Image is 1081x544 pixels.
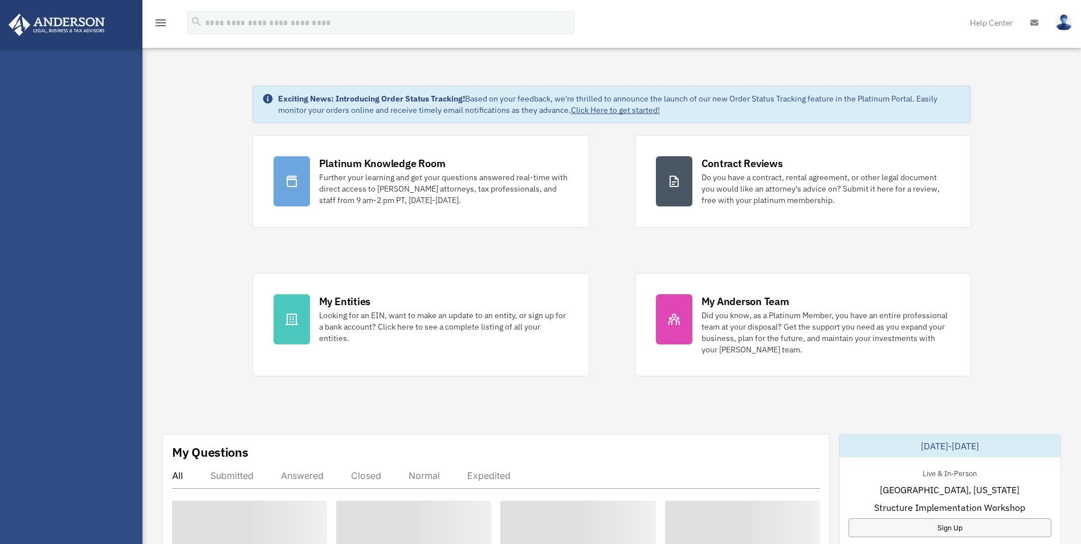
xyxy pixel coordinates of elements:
[701,294,789,308] div: My Anderson Team
[319,310,568,344] div: Looking for an EIN, want to make an update to an entity, or sign up for a bank account? Click her...
[172,444,248,461] div: My Questions
[913,466,986,478] div: Live & In-Person
[635,135,972,228] a: Contract Reviews Do you have a contract, rental agreement, or other legal document you would like...
[210,470,254,481] div: Submitted
[635,273,972,376] a: My Anderson Team Did you know, as a Platinum Member, you have an entire professional team at your...
[252,135,589,228] a: Platinum Knowledge Room Further your learning and get your questions answered real-time with dire...
[467,470,511,481] div: Expedited
[701,310,951,355] div: Did you know, as a Platinum Member, you have an entire professional team at your disposal? Get th...
[1055,14,1072,31] img: User Pic
[701,156,783,170] div: Contract Reviews
[874,501,1025,514] span: Structure Implementation Workshop
[172,470,183,481] div: All
[5,14,108,36] img: Anderson Advisors Platinum Portal
[571,105,660,115] a: Click Here to get started!
[319,172,568,206] div: Further your learning and get your questions answered real-time with direct access to [PERSON_NAM...
[351,470,381,481] div: Closed
[849,518,1051,537] a: Sign Up
[319,156,446,170] div: Platinum Knowledge Room
[252,273,589,376] a: My Entities Looking for an EIN, want to make an update to an entity, or sign up for a bank accoun...
[154,16,168,30] i: menu
[190,15,203,28] i: search
[281,470,324,481] div: Answered
[880,483,1019,497] span: [GEOGRAPHIC_DATA], [US_STATE]
[319,294,370,308] div: My Entities
[701,172,951,206] div: Do you have a contract, rental agreement, or other legal document you would like an attorney's ad...
[839,435,1060,457] div: [DATE]-[DATE]
[154,20,168,30] a: menu
[278,94,465,104] strong: Exciting News: Introducing Order Status Tracking!
[278,93,962,116] div: Based on your feedback, we're thrilled to announce the launch of our new Order Status Tracking fe...
[409,470,440,481] div: Normal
